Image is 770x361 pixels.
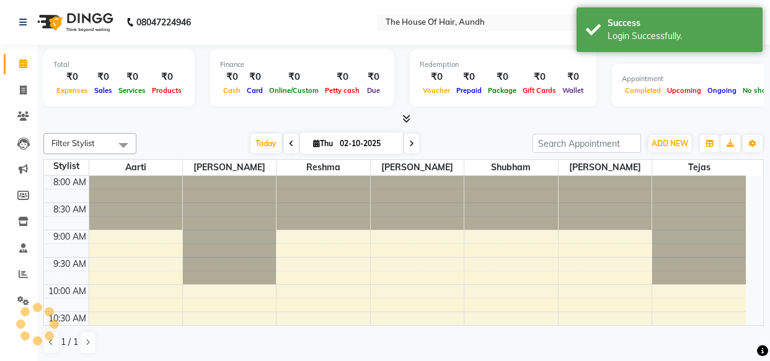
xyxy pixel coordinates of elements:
[250,134,281,153] span: Today
[91,70,115,84] div: ₹0
[277,160,370,175] span: Reshma
[336,134,398,153] input: 2025-10-02
[183,160,276,175] span: [PERSON_NAME]
[622,86,664,95] span: Completed
[51,258,89,271] div: 9:30 AM
[44,160,89,173] div: Stylist
[89,160,182,175] span: Aarti
[559,70,586,84] div: ₹0
[420,70,453,84] div: ₹0
[53,86,91,95] span: Expenses
[704,86,740,95] span: Ongoing
[136,5,191,40] b: 08047224946
[453,86,485,95] span: Prepaid
[648,135,691,152] button: ADD NEW
[485,70,520,84] div: ₹0
[149,86,185,95] span: Products
[53,59,185,70] div: Total
[420,59,586,70] div: Redemption
[149,70,185,84] div: ₹0
[364,86,383,95] span: Due
[244,86,266,95] span: Card
[485,86,520,95] span: Package
[310,139,336,148] span: Thu
[664,86,704,95] span: Upcoming
[322,70,363,84] div: ₹0
[559,86,586,95] span: Wallet
[652,139,688,148] span: ADD NEW
[244,70,266,84] div: ₹0
[115,70,149,84] div: ₹0
[220,59,384,70] div: Finance
[46,312,89,325] div: 10:30 AM
[53,70,91,84] div: ₹0
[371,160,464,175] span: [PERSON_NAME]
[220,70,244,84] div: ₹0
[266,86,322,95] span: Online/Custom
[61,336,78,349] span: 1 / 1
[220,86,244,95] span: Cash
[51,230,89,243] div: 9:00 AM
[51,176,89,189] div: 8:00 AM
[363,70,384,84] div: ₹0
[51,203,89,216] div: 8:30 AM
[266,70,322,84] div: ₹0
[32,5,117,40] img: logo
[533,134,641,153] input: Search Appointment
[608,30,753,43] div: Login Successfully.
[51,138,95,148] span: Filter Stylist
[91,86,115,95] span: Sales
[608,17,753,30] div: Success
[322,86,363,95] span: Petty cash
[652,160,746,175] span: Tejas
[464,160,557,175] span: Shubham
[115,86,149,95] span: Services
[46,285,89,298] div: 10:00 AM
[453,70,485,84] div: ₹0
[520,86,559,95] span: Gift Cards
[559,160,652,175] span: [PERSON_NAME]
[420,86,453,95] span: Voucher
[520,70,559,84] div: ₹0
